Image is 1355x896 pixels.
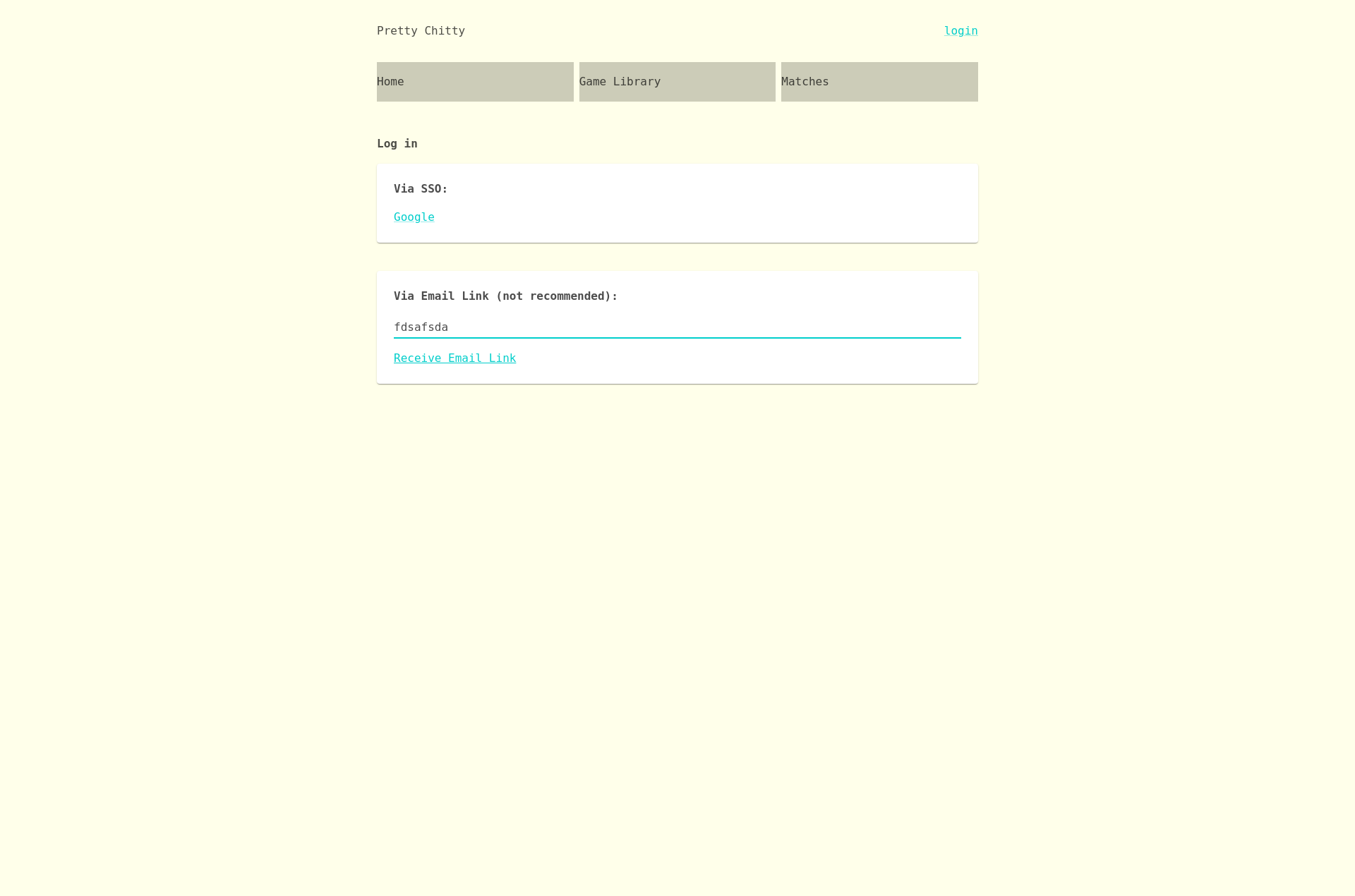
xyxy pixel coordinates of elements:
a: Matches [781,62,978,102]
input: Enter email here [394,316,961,339]
a: Receive Email Link [394,350,961,367]
p: Log in [377,113,978,164]
a: Google [394,209,961,226]
a: Game Library [579,62,776,102]
a: Home [377,62,574,102]
div: Pretty Chitty [377,23,465,40]
p: Via SSO: [394,181,961,198]
a: login [944,23,978,40]
p: Via Email Link (not recommended): [394,288,961,305]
